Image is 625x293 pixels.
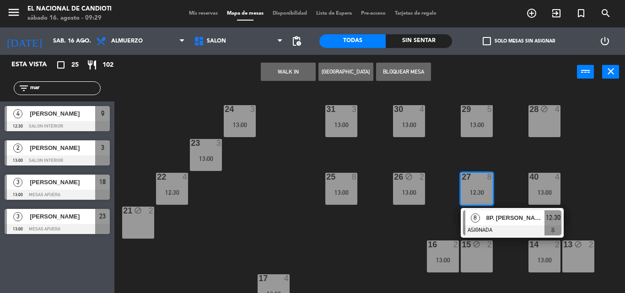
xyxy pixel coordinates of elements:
div: 4 [284,274,290,282]
div: Sin sentar [386,34,452,48]
span: pending_actions [291,36,302,47]
div: 13:00 [224,122,256,128]
i: exit_to_app [551,8,562,19]
span: 4 [13,109,22,118]
div: 4 [420,105,425,113]
i: block [405,173,413,181]
i: crop_square [55,59,66,70]
div: 2 [453,240,459,249]
span: 23 [99,211,106,222]
div: 13:00 [393,122,425,128]
span: 18 [99,176,106,187]
div: 13:00 [427,257,459,263]
div: 13:00 [190,155,222,162]
div: 13 [563,240,564,249]
input: Filtrar por nombre... [29,83,100,93]
div: El Nacional de Candioti [27,5,112,14]
span: [PERSON_NAME] [30,109,95,118]
div: 13:00 [325,189,357,196]
i: block [473,240,480,248]
div: 13:00 [325,122,357,128]
div: 5 [487,105,493,113]
span: Tarjetas de regalo [390,11,441,16]
i: block [574,240,582,248]
div: 13:00 [461,122,493,128]
div: 31 [326,105,327,113]
i: close [605,66,616,77]
button: close [602,65,619,79]
div: 25 [326,173,327,181]
span: SALON [207,38,226,44]
i: turned_in_not [576,8,587,19]
div: 13:00 [393,189,425,196]
button: [GEOGRAPHIC_DATA] [318,63,373,81]
span: [PERSON_NAME] [30,177,95,187]
span: Almuerzo [111,38,143,44]
div: 13:00 [528,257,560,263]
i: add_circle_outline [526,8,537,19]
i: block [540,105,548,113]
div: 13:00 [528,189,560,196]
i: menu [7,5,21,19]
span: 3 [101,142,104,153]
div: 4 [555,173,560,181]
button: power_input [577,65,594,79]
div: 2 [420,173,425,181]
span: 3 [13,178,22,187]
div: Todas [319,34,386,48]
div: 2 [555,240,560,249]
div: 21 [123,207,124,215]
div: 2 [149,207,154,215]
span: 25 [71,60,79,70]
div: 3 [250,105,256,113]
div: 12:30 [461,189,493,196]
div: 8 [487,173,493,181]
div: 8 [352,173,357,181]
div: 4 [183,173,188,181]
span: 12:30 [546,212,560,223]
div: sábado 16. agosto - 09:29 [27,14,112,23]
button: menu [7,5,21,22]
i: filter_list [18,83,29,94]
div: 12:30 [156,189,188,196]
div: 28 [529,105,530,113]
span: Mis reservas [184,11,222,16]
span: 8 [471,213,480,223]
span: Pre-acceso [356,11,390,16]
span: [PERSON_NAME] [30,143,95,153]
span: Disponibilidad [268,11,312,16]
span: 2 [13,144,22,153]
span: Mapa de mesas [222,11,268,16]
i: restaurant [86,59,97,70]
div: 14 [529,240,530,249]
i: search [600,8,611,19]
span: 9 [101,108,104,119]
div: 2 [589,240,594,249]
button: Bloquear Mesa [376,63,431,81]
i: arrow_drop_down [78,36,89,47]
div: Esta vista [5,59,66,70]
span: 3 [13,212,22,221]
span: check_box_outline_blank [483,37,491,45]
button: WALK IN [261,63,316,81]
span: [PERSON_NAME] [30,212,95,221]
div: 3 [352,105,357,113]
div: 2 [487,240,493,249]
div: 40 [529,173,530,181]
span: Lista de Espera [312,11,356,16]
i: power_input [580,66,591,77]
div: 3 [216,139,222,147]
div: 4 [555,105,560,113]
span: 8P. [PERSON_NAME] [486,213,544,223]
label: Solo mesas sin asignar [483,37,555,45]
